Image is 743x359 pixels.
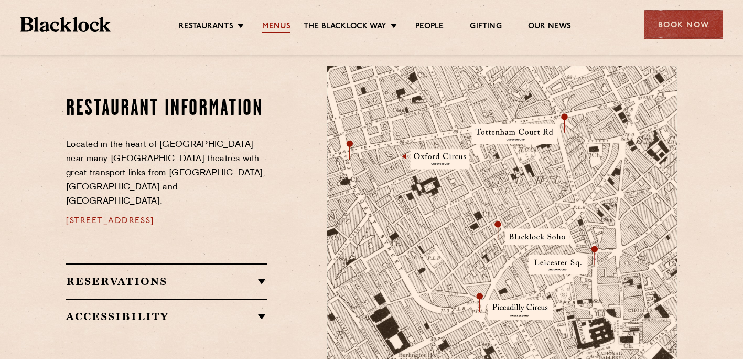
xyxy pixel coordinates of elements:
[179,22,233,33] a: Restaurants
[528,22,572,33] a: Our News
[470,22,501,33] a: Gifting
[66,138,267,209] p: Located in the heart of [GEOGRAPHIC_DATA] near many [GEOGRAPHIC_DATA] theatres with great transpo...
[66,310,267,323] h2: Accessibility
[66,275,267,288] h2: Reservations
[20,17,111,32] img: BL_Textured_Logo-footer-cropped.svg
[262,22,290,33] a: Menus
[66,96,267,122] h2: Restaurant information
[66,217,154,225] a: [STREET_ADDRESS]
[304,22,386,33] a: The Blacklock Way
[415,22,444,33] a: People
[644,10,723,39] div: Book Now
